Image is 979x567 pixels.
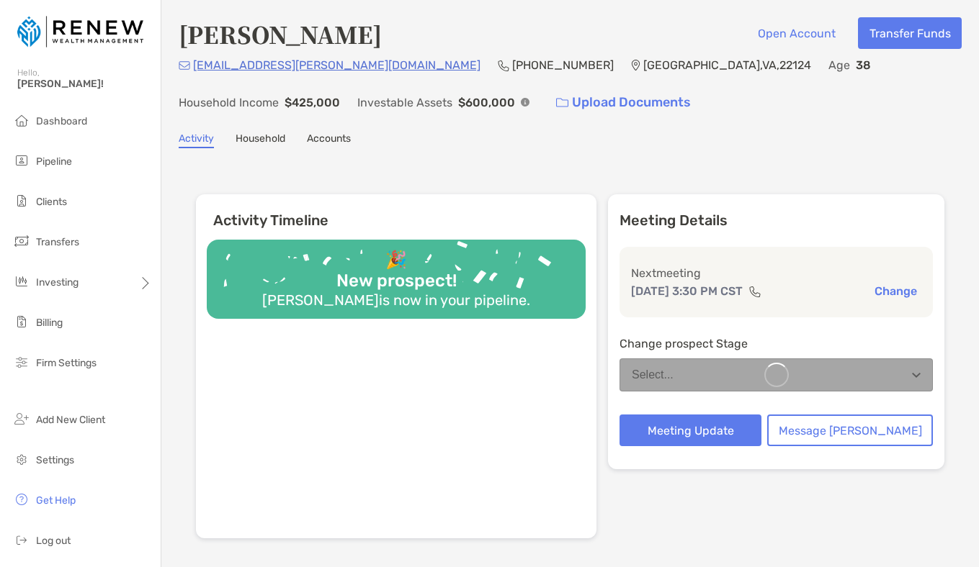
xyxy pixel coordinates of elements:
[13,353,30,371] img: firm-settings icon
[179,132,214,148] a: Activity
[36,494,76,507] span: Get Help
[17,6,143,58] img: Zoe Logo
[36,196,67,208] span: Clients
[547,87,700,118] a: Upload Documents
[620,212,933,230] p: Meeting Details
[643,56,811,74] p: [GEOGRAPHIC_DATA] , VA , 22124
[858,17,962,49] button: Transfer Funds
[13,450,30,468] img: settings icon
[36,236,79,248] span: Transfers
[13,531,30,548] img: logout icon
[13,112,30,129] img: dashboard icon
[331,271,462,291] div: New prospect!
[631,264,921,282] p: Next meeting
[36,115,87,127] span: Dashboard
[828,56,850,74] p: Age
[256,291,536,309] div: [PERSON_NAME] is now in your pipeline.
[36,414,105,426] span: Add New Client
[179,17,382,50] h4: [PERSON_NAME]
[870,283,921,299] button: Change
[620,414,761,446] button: Meeting Update
[631,60,640,71] img: Location Icon
[307,132,351,148] a: Accounts
[521,98,529,106] img: Info Icon
[36,276,79,289] span: Investing
[36,357,97,369] span: Firm Settings
[193,56,480,74] p: [EMAIL_ADDRESS][PERSON_NAME][DOMAIN_NAME]
[36,454,74,466] span: Settings
[631,282,743,300] p: [DATE] 3:30 PM CST
[357,94,452,112] p: Investable Assets
[748,286,761,297] img: communication type
[556,98,568,108] img: button icon
[13,192,30,209] img: clients icon
[13,232,30,250] img: transfers icon
[36,155,72,168] span: Pipeline
[236,132,285,148] a: Household
[179,94,279,112] p: Household Income
[17,78,152,90] span: [PERSON_NAME]!
[36,317,63,329] span: Billing
[746,17,846,49] button: Open Account
[512,56,614,74] p: [PHONE_NUMBER]
[458,94,515,112] p: $600,000
[179,61,190,70] img: Email Icon
[13,313,30,330] img: billing icon
[36,535,71,547] span: Log out
[767,414,933,446] button: Message [PERSON_NAME]
[13,491,30,508] img: get-help icon
[13,273,30,290] img: investing icon
[620,335,933,353] p: Change prospect Stage
[498,60,509,71] img: Phone Icon
[285,94,340,112] p: $425,000
[13,410,30,427] img: add_new_client icon
[856,56,871,74] p: 38
[13,152,30,169] img: pipeline icon
[196,194,596,229] h6: Activity Timeline
[380,250,413,271] div: 🎉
